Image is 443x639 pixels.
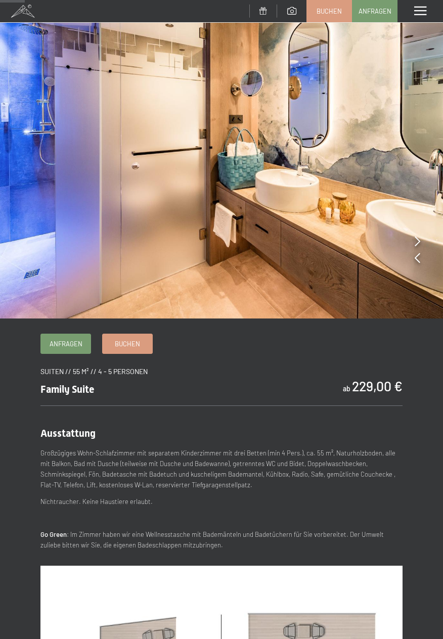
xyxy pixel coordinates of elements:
strong: Go Green [40,530,67,538]
span: Family Suite [40,383,95,395]
span: Buchen [317,7,342,16]
span: Anfragen [359,7,391,16]
span: Ausstattung [40,427,96,439]
a: Buchen [307,1,351,22]
a: Buchen [103,334,152,353]
span: Buchen [115,339,140,348]
a: Anfragen [41,334,91,353]
a: Anfragen [352,1,397,22]
b: 229,00 € [352,378,403,394]
span: ab [343,384,350,393]
p: Nichtraucher. Keine Haustiere erlaubt. [40,496,403,507]
p: Großzügiges Wohn-Schlafzimmer mit separatem Kinderzimmer mit drei Betten (min 4 Pers.), ca. 55 m²... [40,448,403,490]
p: : Im Zimmer haben wir eine Wellnesstasche mit Bademänteln und Badetüchern für Sie vorbereitet. De... [40,529,403,551]
span: Anfragen [50,339,82,348]
span: Suiten // 55 m² // 4 - 5 Personen [40,367,148,376]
